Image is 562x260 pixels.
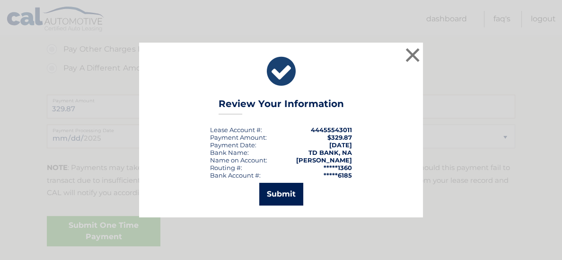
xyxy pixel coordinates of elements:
span: Payment Date [210,141,255,149]
div: Name on Account: [210,156,267,164]
div: Routing #: [210,164,242,171]
strong: TD BANK, NA [308,149,352,156]
div: : [210,141,256,149]
div: Lease Account #: [210,126,262,134]
h3: Review Your Information [219,98,344,115]
span: [DATE] [329,141,352,149]
strong: [PERSON_NAME] [296,156,352,164]
strong: 44455543011 [311,126,352,134]
button: Submit [259,183,303,206]
div: Bank Account #: [210,171,261,179]
button: × [403,45,422,64]
div: Payment Amount: [210,134,267,141]
div: Bank Name: [210,149,249,156]
span: $329.87 [327,134,352,141]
